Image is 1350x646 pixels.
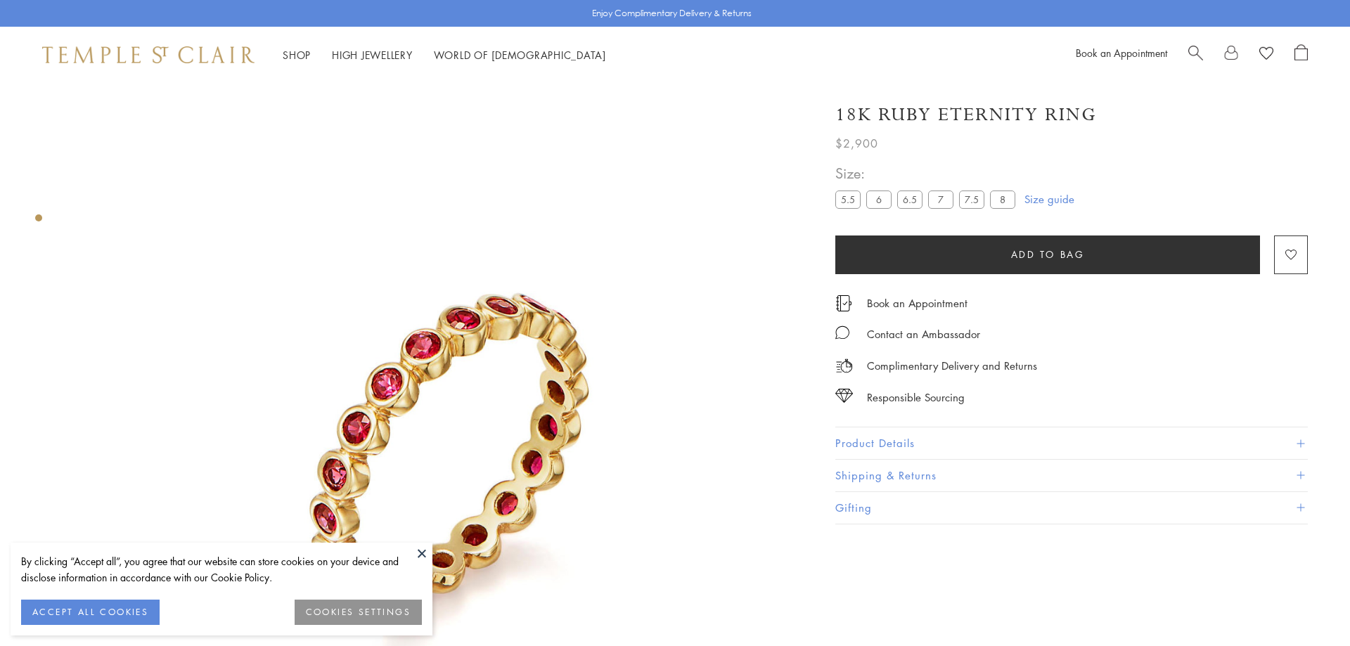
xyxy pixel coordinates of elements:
[867,325,980,343] div: Contact an Ambassador
[1294,44,1308,65] a: Open Shopping Bag
[835,325,849,340] img: MessageIcon-01_2.svg
[1076,46,1167,60] a: Book an Appointment
[867,295,967,311] a: Book an Appointment
[1259,44,1273,65] a: View Wishlist
[867,389,965,406] div: Responsible Sourcing
[592,6,752,20] p: Enjoy Complimentary Delivery & Returns
[42,46,255,63] img: Temple St. Clair
[835,162,1021,185] span: Size:
[835,295,852,311] img: icon_appointment.svg
[835,103,1097,127] h1: 18K Ruby Eternity Ring
[897,190,922,208] label: 6.5
[835,460,1308,491] button: Shipping & Returns
[835,235,1260,274] button: Add to bag
[867,357,1037,375] p: Complimentary Delivery and Returns
[332,48,413,62] a: High JewelleryHigh Jewellery
[283,48,311,62] a: ShopShop
[283,46,606,64] nav: Main navigation
[21,553,422,586] div: By clicking “Accept all”, you agree that our website can store cookies on your device and disclos...
[835,190,861,208] label: 5.5
[959,190,984,208] label: 7.5
[866,190,892,208] label: 6
[928,190,953,208] label: 7
[1024,192,1074,206] a: Size guide
[835,492,1308,524] button: Gifting
[835,357,853,375] img: icon_delivery.svg
[835,427,1308,459] button: Product Details
[1280,580,1336,632] iframe: Gorgias live chat messenger
[990,190,1015,208] label: 8
[1011,247,1085,262] span: Add to bag
[434,48,606,62] a: World of [DEMOGRAPHIC_DATA]World of [DEMOGRAPHIC_DATA]
[35,211,42,233] div: Product gallery navigation
[835,389,853,403] img: icon_sourcing.svg
[835,134,878,153] span: $2,900
[295,600,422,625] button: COOKIES SETTINGS
[21,600,160,625] button: ACCEPT ALL COOKIES
[1188,44,1203,65] a: Search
